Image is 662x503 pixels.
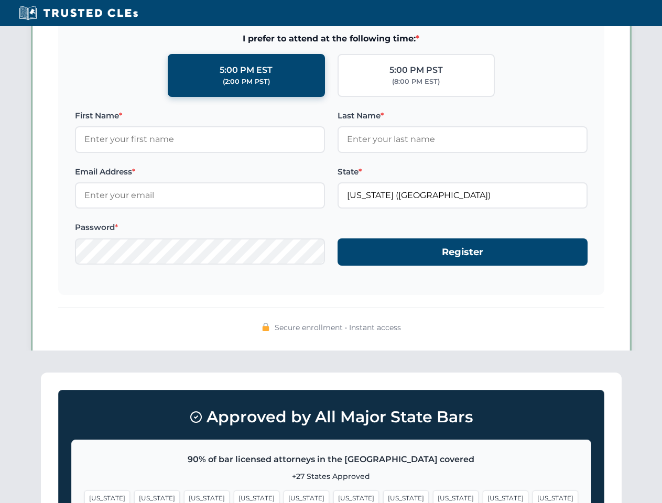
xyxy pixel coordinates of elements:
[84,471,578,482] p: +27 States Approved
[338,166,588,178] label: State
[338,182,588,209] input: California (CA)
[275,322,401,333] span: Secure enrollment • Instant access
[75,166,325,178] label: Email Address
[75,32,588,46] span: I prefer to attend at the following time:
[220,63,273,77] div: 5:00 PM EST
[75,110,325,122] label: First Name
[338,238,588,266] button: Register
[16,5,141,21] img: Trusted CLEs
[75,221,325,234] label: Password
[223,76,270,87] div: (2:00 PM PST)
[71,403,591,431] h3: Approved by All Major State Bars
[75,126,325,152] input: Enter your first name
[75,182,325,209] input: Enter your email
[392,76,440,87] div: (8:00 PM EST)
[84,453,578,466] p: 90% of bar licensed attorneys in the [GEOGRAPHIC_DATA] covered
[262,323,270,331] img: 🔒
[338,110,588,122] label: Last Name
[338,126,588,152] input: Enter your last name
[389,63,443,77] div: 5:00 PM PST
